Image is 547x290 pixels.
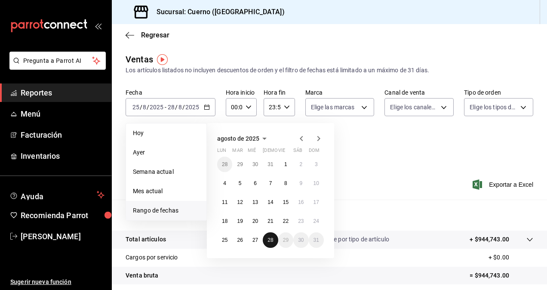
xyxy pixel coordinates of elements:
[252,237,258,243] abbr: 27 de agosto de 2025
[283,237,289,243] abbr: 29 de agosto de 2025
[222,199,227,205] abbr: 11 de agosto de 2025
[299,180,302,186] abbr: 9 de agosto de 2025
[217,232,232,248] button: 25 de agosto de 2025
[165,104,166,111] span: -
[223,180,226,186] abbr: 4 de agosto de 2025
[470,271,533,280] p: = $944,743.00
[10,278,104,287] span: Sugerir nueva función
[222,161,227,167] abbr: 28 de julio de 2025
[474,179,533,190] button: Exportar a Excel
[278,232,293,248] button: 29 de agosto de 2025
[298,199,304,205] abbr: 16 de agosto de 2025
[293,176,308,191] button: 9 de agosto de 2025
[132,104,140,111] input: --
[126,271,158,280] p: Venta bruta
[133,129,200,138] span: Hoy
[263,176,278,191] button: 7 de agosto de 2025
[309,194,324,210] button: 17 de agosto de 2025
[278,176,293,191] button: 8 de agosto de 2025
[309,176,324,191] button: 10 de agosto de 2025
[311,103,355,111] span: Elige las marcas
[305,89,375,96] label: Marca
[232,194,247,210] button: 12 de agosto de 2025
[232,176,247,191] button: 5 de agosto de 2025
[133,167,200,176] span: Semana actual
[217,133,270,144] button: agosto de 2025
[313,237,319,243] abbr: 31 de agosto de 2025
[315,161,318,167] abbr: 3 de agosto de 2025
[248,157,263,172] button: 30 de julio de 2025
[470,103,517,111] span: Elige los tipos de orden
[252,161,258,167] abbr: 30 de julio de 2025
[217,213,232,229] button: 18 de agosto de 2025
[150,7,285,17] h3: Sucursal: Cuerno ([GEOGRAPHIC_DATA])
[298,237,304,243] abbr: 30 de agosto de 2025
[232,148,243,157] abbr: martes
[21,108,104,120] span: Menú
[185,104,200,111] input: ----
[248,148,256,157] abbr: miércoles
[226,89,257,96] label: Hora inicio
[313,180,319,186] abbr: 10 de agosto de 2025
[21,87,104,99] span: Reportes
[140,104,142,111] span: /
[489,253,533,262] p: + $0.00
[278,157,293,172] button: 1 de agosto de 2025
[141,31,169,39] span: Regresar
[133,206,200,215] span: Rango de fechas
[309,232,324,248] button: 31 de agosto de 2025
[237,237,243,243] abbr: 26 de agosto de 2025
[252,218,258,224] abbr: 20 de agosto de 2025
[248,176,263,191] button: 6 de agosto de 2025
[175,104,178,111] span: /
[167,104,175,111] input: --
[309,213,324,229] button: 24 de agosto de 2025
[284,180,287,186] abbr: 8 de agosto de 2025
[232,232,247,248] button: 26 de agosto de 2025
[21,150,104,162] span: Inventarios
[299,161,302,167] abbr: 2 de agosto de 2025
[133,148,200,157] span: Ayer
[263,213,278,229] button: 21 de agosto de 2025
[21,190,93,200] span: Ayuda
[222,218,227,224] abbr: 18 de agosto de 2025
[126,89,215,96] label: Fecha
[313,218,319,224] abbr: 24 de agosto de 2025
[217,194,232,210] button: 11 de agosto de 2025
[252,199,258,205] abbr: 13 de agosto de 2025
[384,89,454,96] label: Canal de venta
[21,129,104,141] span: Facturación
[239,180,242,186] abbr: 5 de agosto de 2025
[464,89,533,96] label: Tipo de orden
[248,194,263,210] button: 13 de agosto de 2025
[217,148,226,157] abbr: lunes
[232,213,247,229] button: 19 de agosto de 2025
[278,213,293,229] button: 22 de agosto de 2025
[293,213,308,229] button: 23 de agosto de 2025
[298,218,304,224] abbr: 23 de agosto de 2025
[217,176,232,191] button: 4 de agosto de 2025
[237,161,243,167] abbr: 29 de julio de 2025
[293,157,308,172] button: 2 de agosto de 2025
[248,232,263,248] button: 27 de agosto de 2025
[237,218,243,224] abbr: 19 de agosto de 2025
[178,104,182,111] input: --
[157,54,168,65] button: Tooltip marker
[263,148,313,157] abbr: jueves
[309,157,324,172] button: 3 de agosto de 2025
[217,135,259,142] span: agosto de 2025
[264,89,295,96] label: Hora fin
[267,218,273,224] abbr: 21 de agosto de 2025
[284,161,287,167] abbr: 1 de agosto de 2025
[126,253,178,262] p: Cargos por servicio
[313,199,319,205] abbr: 17 de agosto de 2025
[293,232,308,248] button: 30 de agosto de 2025
[267,161,273,167] abbr: 31 de julio de 2025
[133,187,200,196] span: Mes actual
[309,148,320,157] abbr: domingo
[21,231,104,242] span: [PERSON_NAME]
[267,199,273,205] abbr: 14 de agosto de 2025
[278,194,293,210] button: 15 de agosto de 2025
[263,194,278,210] button: 14 de agosto de 2025
[267,237,273,243] abbr: 28 de agosto de 2025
